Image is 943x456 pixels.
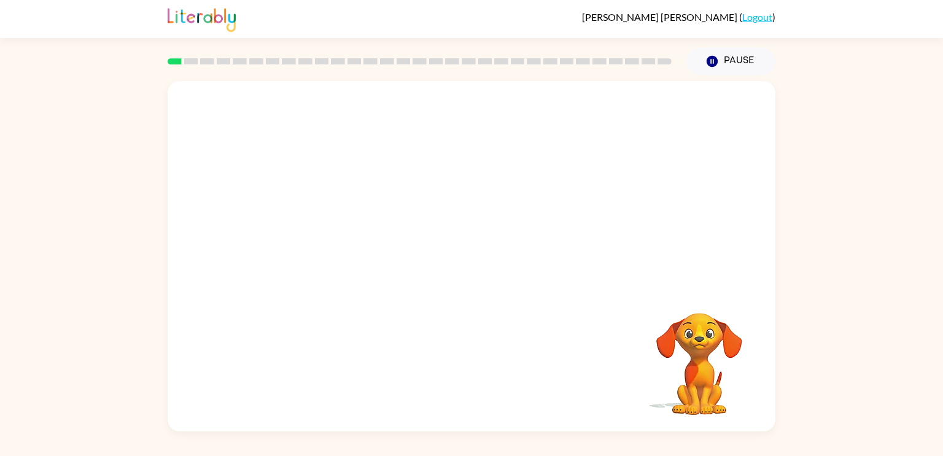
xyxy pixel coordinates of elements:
a: Logout [742,11,772,23]
img: Literably [168,5,236,32]
div: ( ) [582,11,775,23]
video: Your browser must support playing .mp4 files to use Literably. Please try using another browser. [638,294,761,417]
span: [PERSON_NAME] [PERSON_NAME] [582,11,739,23]
button: Pause [686,47,775,75]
